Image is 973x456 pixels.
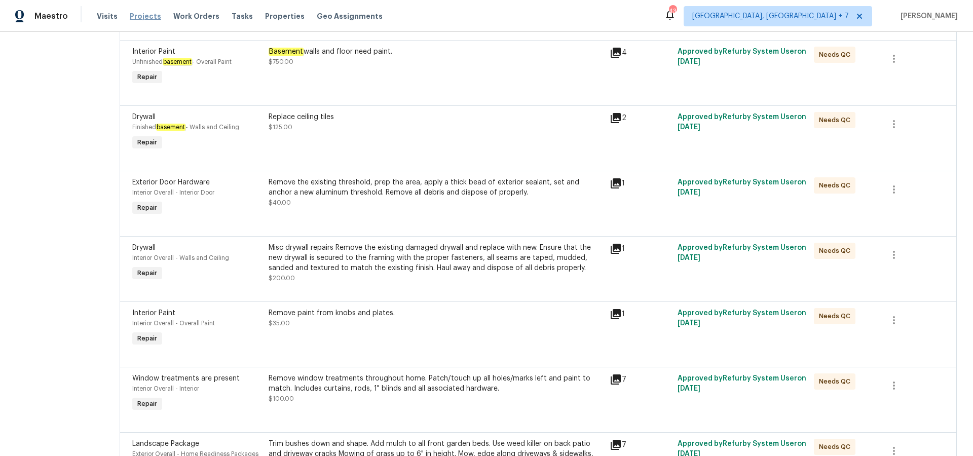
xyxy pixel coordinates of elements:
span: Needs QC [819,115,854,125]
div: 43 [669,6,676,16]
span: Needs QC [819,442,854,452]
span: [DATE] [678,124,700,131]
span: Repair [133,399,161,409]
span: Approved by Refurby System User on [678,244,806,261]
em: basement [156,124,185,131]
span: Properties [265,11,305,21]
span: Repair [133,137,161,147]
span: Approved by Refurby System User on [678,179,806,196]
span: Interior Paint [132,310,175,317]
span: Interior Paint [132,48,175,55]
span: Drywall [132,113,156,121]
span: $125.00 [269,124,292,130]
span: Unfinished - Overall Paint [132,59,232,65]
em: basement [163,58,192,65]
div: 2 [610,112,671,124]
div: Remove window treatments throughout home. Patch/touch up all holes/marks left and paint to match.... [269,373,604,394]
div: 1 [610,177,671,189]
span: Geo Assignments [317,11,383,21]
span: Approved by Refurby System User on [678,48,806,65]
span: Finished - Walls and Ceiling [132,124,239,130]
div: 4 [610,47,671,59]
span: Landscape Package [132,440,199,447]
div: 7 [610,373,671,386]
em: Basement [269,48,304,56]
span: Repair [133,72,161,82]
div: 7 [610,439,671,451]
span: [DATE] [678,320,700,327]
span: [DATE] [678,385,700,392]
span: Needs QC [819,246,854,256]
div: 1 [610,308,671,320]
span: Needs QC [819,311,854,321]
span: $40.00 [269,200,291,206]
span: Needs QC [819,180,854,191]
div: 1 [610,243,671,255]
div: Remove the existing threshold, prep the area, apply a thick bead of exterior sealant, set and anc... [269,177,604,198]
span: $200.00 [269,275,295,281]
span: Repair [133,268,161,278]
span: Approved by Refurby System User on [678,113,806,131]
span: [PERSON_NAME] [896,11,958,21]
span: [GEOGRAPHIC_DATA], [GEOGRAPHIC_DATA] + 7 [692,11,849,21]
span: Maestro [34,11,68,21]
span: [DATE] [678,189,700,196]
div: Misc drywall repairs Remove the existing damaged drywall and replace with new. Ensure that the ne... [269,243,604,273]
span: Interior Overall - Interior Door [132,189,214,196]
span: Window treatments are present [132,375,240,382]
span: Projects [130,11,161,21]
span: Interior Overall - Walls and Ceiling [132,255,229,261]
span: [DATE] [678,58,700,65]
span: Work Orders [173,11,219,21]
span: $100.00 [269,396,294,402]
span: Visits [97,11,118,21]
span: Drywall [132,244,156,251]
span: $750.00 [269,59,293,65]
span: Approved by Refurby System User on [678,375,806,392]
span: Tasks [232,13,253,20]
span: [DATE] [678,254,700,261]
span: Interior Overall - Overall Paint [132,320,215,326]
span: Exterior Door Hardware [132,179,210,186]
span: Interior Overall - Interior [132,386,199,392]
span: Repair [133,203,161,213]
span: Repair [133,333,161,344]
span: Approved by Refurby System User on [678,310,806,327]
div: Remove paint from knobs and plates. [269,308,604,318]
div: Replace ceiling tiles [269,112,604,122]
div: walls and floor need paint. [269,47,604,57]
span: Needs QC [819,50,854,60]
span: $35.00 [269,320,290,326]
span: Needs QC [819,376,854,387]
